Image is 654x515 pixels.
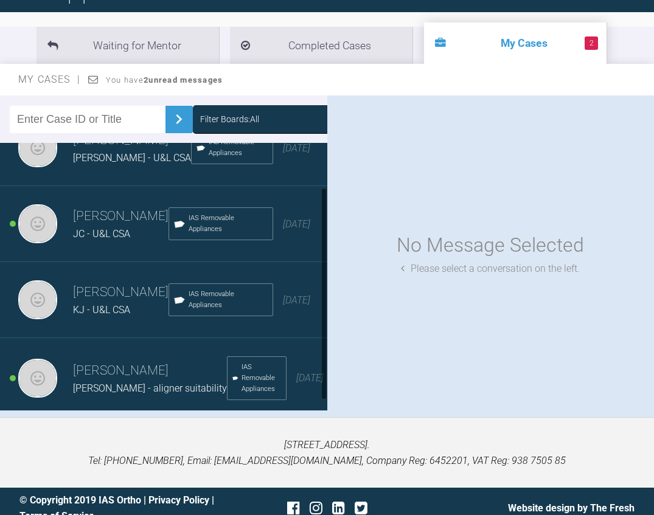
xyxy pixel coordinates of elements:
[73,304,130,316] span: KJ - U&L CSA
[169,109,189,129] img: chevronRight.28bd32b0.svg
[73,206,169,227] h3: [PERSON_NAME]
[283,218,310,230] span: [DATE]
[283,294,310,306] span: [DATE]
[18,359,57,398] img: Katrina Leslie
[209,137,268,159] span: IAS Removable Appliances
[37,27,219,64] li: Waiting for Mentor
[242,362,281,395] span: IAS Removable Appliances
[283,142,310,154] span: [DATE]
[397,230,584,261] div: No Message Selected
[73,382,227,394] span: [PERSON_NAME] - aligner suitability
[73,228,130,240] span: JC - U&L CSA
[148,494,209,506] a: Privacy Policy
[401,261,580,277] div: Please select a conversation on the left.
[508,502,635,514] a: Website design by The Fresh
[73,361,227,381] h3: [PERSON_NAME]
[424,22,607,64] li: My Cases
[73,152,191,164] span: [PERSON_NAME] - U&L CSA
[18,204,57,243] img: Katrina Leslie
[10,106,165,133] input: Enter Case ID or Title
[106,75,223,85] span: You have
[585,36,598,50] span: 2
[296,372,324,384] span: [DATE]
[144,75,223,85] strong: 2 unread messages
[200,112,259,126] div: Filter Boards: All
[19,437,635,468] p: [STREET_ADDRESS]. Tel: [PHONE_NUMBER], Email: [EMAIL_ADDRESS][DOMAIN_NAME], Company Reg: 6452201,...
[18,280,57,319] img: Katrina Leslie
[73,282,169,303] h3: [PERSON_NAME]
[189,213,267,235] span: IAS Removable Appliances
[18,74,81,85] span: My Cases
[18,128,57,167] img: Katrina Leslie
[189,289,267,311] span: IAS Removable Appliances
[230,27,412,64] li: Completed Cases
